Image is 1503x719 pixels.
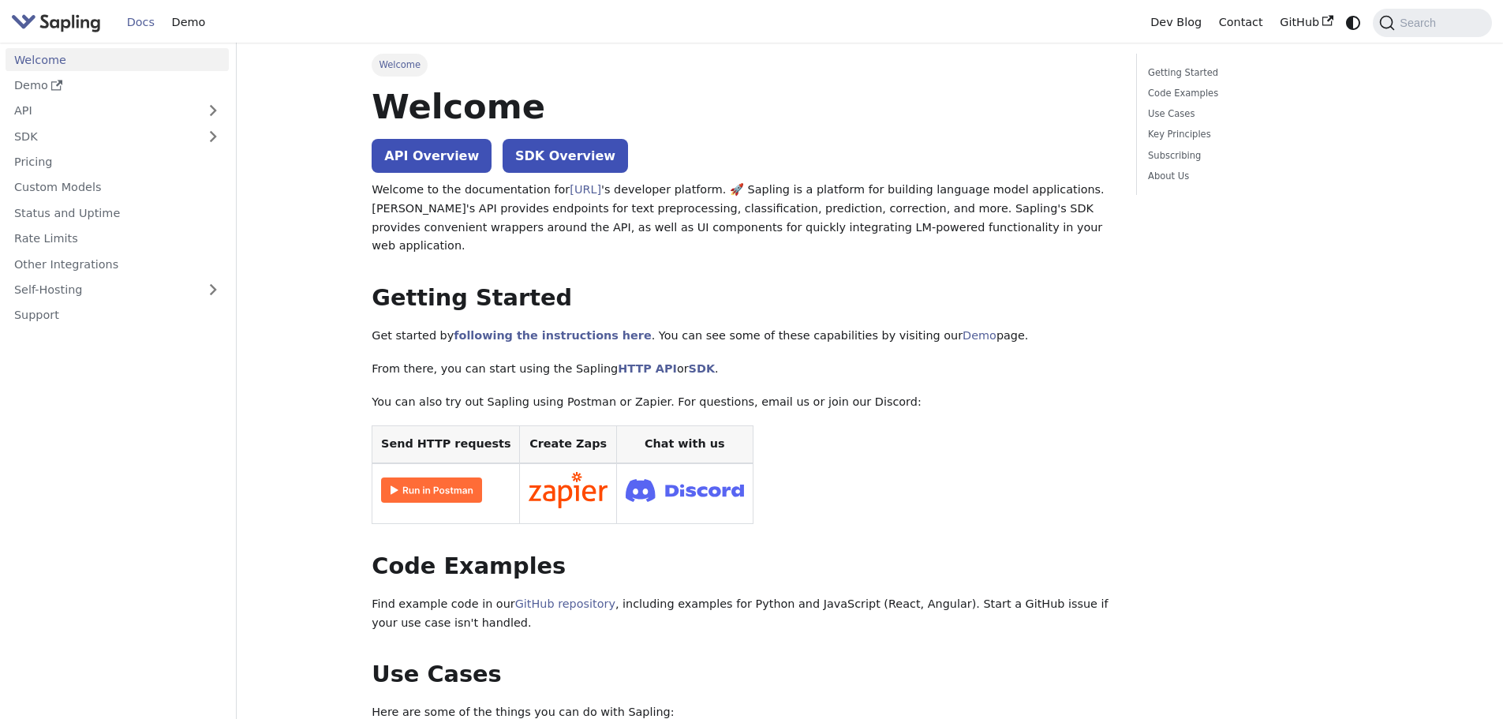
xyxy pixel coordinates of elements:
[6,99,197,122] a: API
[6,74,229,97] a: Demo
[372,284,1113,313] h2: Getting Started
[11,11,107,34] a: Sapling.aiSapling.ai
[6,151,229,174] a: Pricing
[520,426,617,463] th: Create Zaps
[1142,10,1210,35] a: Dev Blog
[1148,169,1362,184] a: About Us
[616,426,753,463] th: Chat with us
[1148,107,1362,122] a: Use Cases
[372,393,1113,412] p: You can also try out Sapling using Postman or Zapier. For questions, email us or join our Discord:
[372,54,1113,76] nav: Breadcrumbs
[570,183,601,196] a: [URL]
[163,10,214,35] a: Demo
[1148,66,1362,81] a: Getting Started
[6,304,229,327] a: Support
[529,472,608,508] img: Connect in Zapier
[118,10,163,35] a: Docs
[1148,127,1362,142] a: Key Principles
[515,597,615,610] a: GitHub repository
[6,48,229,71] a: Welcome
[689,362,715,375] a: SDK
[1373,9,1491,37] button: Search (Command+K)
[372,85,1113,128] h1: Welcome
[381,477,482,503] img: Run in Postman
[372,360,1113,379] p: From there, you can start using the Sapling or .
[963,329,996,342] a: Demo
[372,552,1113,581] h2: Code Examples
[6,201,229,224] a: Status and Uptime
[1148,86,1362,101] a: Code Examples
[11,11,101,34] img: Sapling.ai
[1271,10,1341,35] a: GitHub
[1210,10,1272,35] a: Contact
[6,125,197,148] a: SDK
[372,139,492,173] a: API Overview
[197,99,229,122] button: Expand sidebar category 'API'
[503,139,628,173] a: SDK Overview
[6,176,229,199] a: Custom Models
[1148,148,1362,163] a: Subscribing
[372,54,428,76] span: Welcome
[372,327,1113,346] p: Get started by . You can see some of these capabilities by visiting our page.
[6,253,229,275] a: Other Integrations
[372,661,1113,689] h2: Use Cases
[626,474,744,507] img: Join Discord
[6,227,229,250] a: Rate Limits
[618,362,677,375] a: HTTP API
[197,125,229,148] button: Expand sidebar category 'SDK'
[6,279,229,301] a: Self-Hosting
[1395,17,1445,29] span: Search
[372,595,1113,633] p: Find example code in our , including examples for Python and JavaScript (React, Angular). Start a...
[372,181,1113,256] p: Welcome to the documentation for 's developer platform. 🚀 Sapling is a platform for building lang...
[454,329,651,342] a: following the instructions here
[1342,11,1365,34] button: Switch between dark and light mode (currently system mode)
[372,426,520,463] th: Send HTTP requests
